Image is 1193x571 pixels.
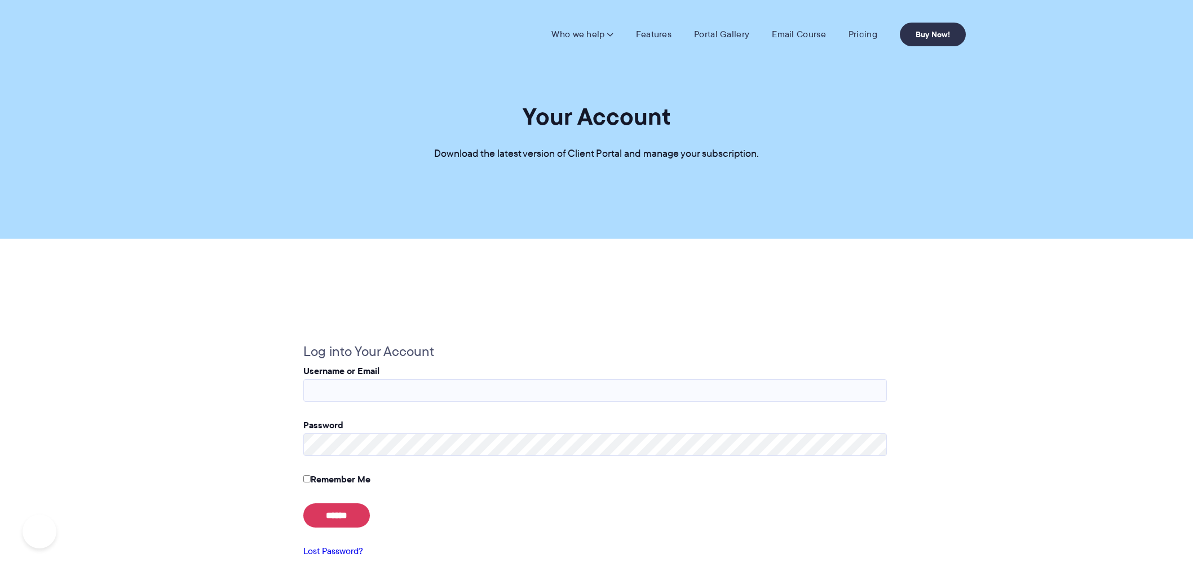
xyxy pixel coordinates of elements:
[772,29,826,40] a: Email Course
[849,29,877,40] a: Pricing
[303,475,311,482] input: Remember Me
[303,544,363,557] a: Lost Password?
[434,146,759,162] p: Download the latest version of Client Portal and manage your subscription.
[303,340,434,363] legend: Log into Your Account
[694,29,749,40] a: Portal Gallery
[23,515,56,548] iframe: Toggle Customer Support
[303,418,343,432] label: Password
[636,29,671,40] a: Features
[900,23,966,46] a: Buy Now!
[523,102,671,131] h1: Your Account
[303,472,370,486] label: Remember Me
[551,29,613,40] a: Who we help
[303,364,379,377] label: Username or Email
